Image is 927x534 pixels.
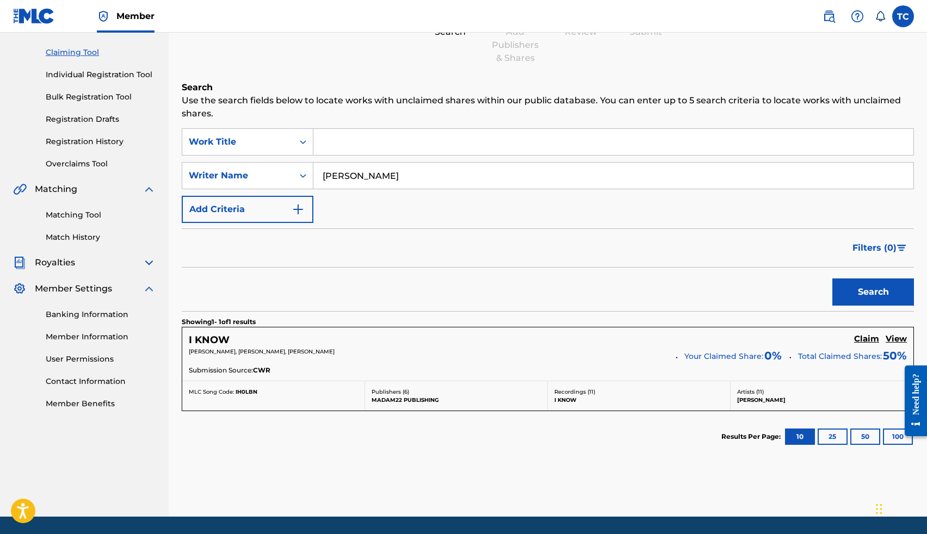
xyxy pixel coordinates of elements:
[764,347,782,364] span: 0 %
[46,114,156,125] a: Registration Drafts
[46,209,156,221] a: Matching Tool
[253,365,270,375] span: CWR
[372,388,541,396] p: Publishers ( 6 )
[13,183,27,196] img: Matching
[46,91,156,103] a: Bulk Registration Tool
[189,334,230,346] h5: I KNOW
[46,47,156,58] a: Claiming Tool
[182,128,914,311] form: Search Form
[46,136,156,147] a: Registration History
[798,351,882,361] span: Total Claimed Shares:
[46,376,156,387] a: Contact Information
[182,317,256,327] p: Showing 1 - 1 of 1 results
[883,347,907,364] span: 50 %
[189,388,234,395] span: MLC Song Code:
[886,334,907,344] h5: View
[189,348,335,355] span: [PERSON_NAME], [PERSON_NAME], [PERSON_NAME]
[737,396,907,404] p: [PERSON_NAME]
[46,232,156,243] a: Match History
[846,234,914,262] button: Filters (0)
[46,353,156,365] a: User Permissions
[97,10,110,23] img: Top Rightsholder
[143,183,156,196] img: expand
[189,135,287,148] div: Work Title
[897,357,927,444] iframe: Resource Center
[46,398,156,409] a: Member Benefits
[236,388,257,395] span: IH0LBN
[292,203,305,216] img: 9d2ae6d4665cec9f34b9.svg
[818,5,840,27] a: Public Search
[892,5,914,27] div: User Menu
[554,396,724,404] p: I KNOW
[35,183,77,196] span: Matching
[35,282,112,295] span: Member Settings
[832,278,914,306] button: Search
[873,482,927,534] iframe: Chat Widget
[684,351,763,362] span: Your Claimed Share:
[143,256,156,269] img: expand
[883,429,913,445] button: 100
[116,10,154,22] span: Member
[488,26,542,65] div: Add Publishers & Shares
[372,396,541,404] p: MADAM22 PUBLISHING
[46,69,156,80] a: Individual Registration Tool
[143,282,156,295] img: expand
[823,10,836,23] img: search
[189,169,287,182] div: Writer Name
[854,334,879,344] h5: Claim
[852,241,897,254] span: Filters ( 0 )
[13,282,26,295] img: Member Settings
[46,331,156,343] a: Member Information
[785,429,815,445] button: 10
[875,11,886,22] div: Notifications
[850,429,880,445] button: 50
[182,94,914,120] p: Use the search fields below to locate works with unclaimed shares within our public database. You...
[182,196,313,223] button: Add Criteria
[737,388,907,396] p: Artists ( 11 )
[851,10,864,23] img: help
[554,388,724,396] p: Recordings ( 11 )
[182,81,914,94] h6: Search
[13,8,55,24] img: MLC Logo
[46,309,156,320] a: Banking Information
[897,245,906,251] img: filter
[46,158,156,170] a: Overclaims Tool
[846,5,868,27] div: Help
[818,429,848,445] button: 25
[886,334,907,346] a: View
[189,365,253,375] span: Submission Source:
[876,493,882,525] div: Drag
[35,256,75,269] span: Royalties
[13,256,26,269] img: Royalties
[721,432,783,442] p: Results Per Page:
